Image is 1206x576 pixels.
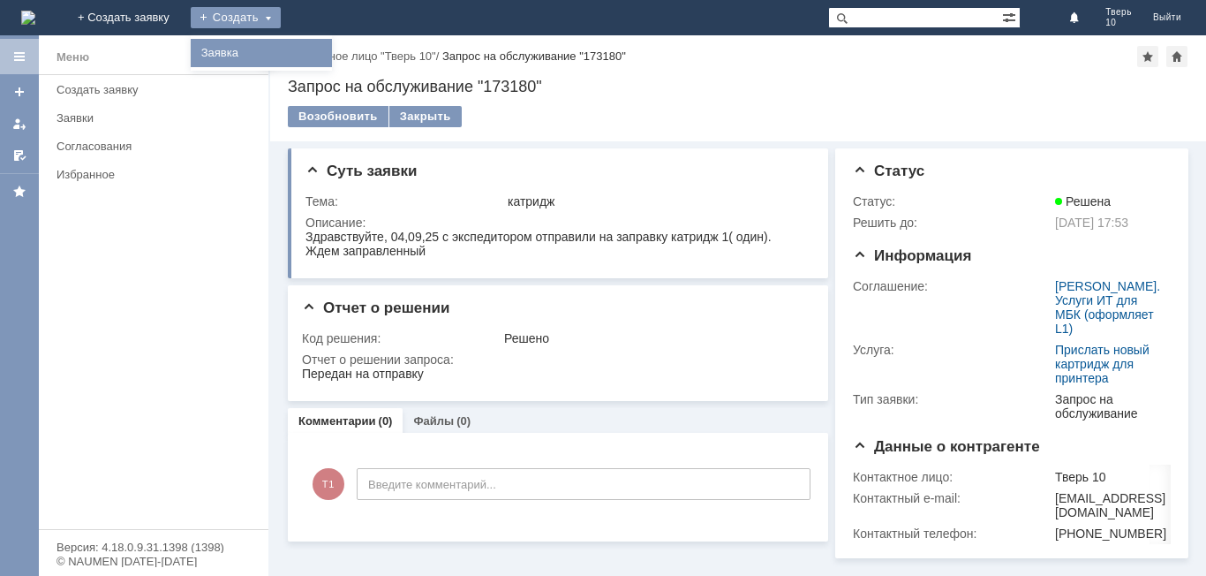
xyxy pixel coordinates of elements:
[508,194,805,208] div: катридж
[288,49,436,63] a: Контактное лицо "Тверь 10"
[853,279,1051,293] div: Соглашение:
[1055,527,1166,541] div: [PHONE_NUMBER]
[305,216,809,230] div: Описание:
[853,470,1051,484] div: Контактное лицо:
[57,47,89,68] div: Меню
[442,49,626,63] div: Запрос на обслуживание "173180"
[1055,491,1166,519] div: [EMAIL_ADDRESS][DOMAIN_NAME]
[57,83,258,96] div: Создать заявку
[1055,392,1164,421] div: Запрос на обслуживание
[57,111,258,125] div: Заявки
[1055,279,1160,336] a: [PERSON_NAME]. Услуги ИТ для МБК (оформляет L1)
[305,163,417,179] span: Суть заявки
[302,331,501,345] div: Код решения:
[1105,18,1132,28] span: 10
[853,527,1051,541] div: Контактный телефон:
[853,163,924,179] span: Статус
[302,352,809,367] div: Отчет о решении запроса:
[5,110,34,138] a: Мои заявки
[21,11,35,25] img: logo
[298,414,376,428] a: Комментарии
[853,392,1051,406] div: Тип заявки:
[49,133,265,160] a: Согласования
[288,49,442,63] div: /
[1002,8,1020,25] span: Расширенный поиск
[853,216,1051,230] div: Решить до:
[1055,194,1111,208] span: Решена
[194,42,328,64] a: Заявка
[504,331,805,345] div: Решено
[49,76,265,103] a: Создать заявку
[302,299,449,316] span: Отчет о решении
[853,343,1051,357] div: Услуга:
[1105,7,1132,18] span: Тверь
[21,11,35,25] a: Перейти на домашнюю страницу
[5,78,34,106] a: Создать заявку
[456,414,471,428] div: (0)
[1055,343,1149,385] a: Прислать новый картридж для принтера
[853,194,1051,208] div: Статус:
[853,491,1051,505] div: Контактный e-mail:
[57,168,238,181] div: Избранное
[191,7,281,28] div: Создать
[305,194,504,208] div: Тема:
[1137,46,1158,67] div: Добавить в избранное
[5,141,34,170] a: Мои согласования
[853,438,1040,455] span: Данные о контрагенте
[57,140,258,153] div: Согласования
[57,542,251,553] div: Версия: 4.18.0.9.31.1398 (1398)
[379,414,393,428] div: (0)
[1055,470,1166,484] div: Тверь 10
[413,414,454,428] a: Файлы
[1055,216,1128,230] span: [DATE] 17:53
[288,78,1188,95] div: Запрос на обслуживание "173180"
[853,247,971,264] span: Информация
[313,468,344,500] span: Т1
[1166,46,1187,67] div: Сделать домашней страницей
[57,556,251,567] div: © NAUMEN [DATE]-[DATE]
[49,104,265,132] a: Заявки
